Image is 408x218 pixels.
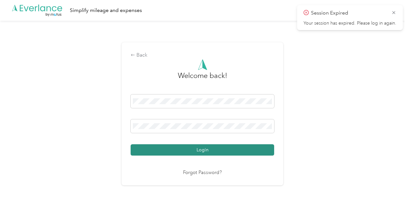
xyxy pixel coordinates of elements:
button: Login [131,144,274,156]
h3: greeting [178,70,227,88]
a: Forgot Password? [183,169,222,177]
p: Session Expired [311,9,387,17]
div: Back [131,51,274,59]
div: Simplify mileage and expenses [70,6,142,15]
p: Your session has expired. Please log in again. [304,20,396,26]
